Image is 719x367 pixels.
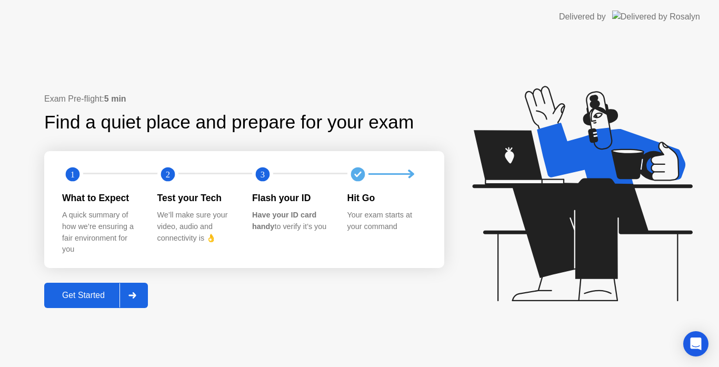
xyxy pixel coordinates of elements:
div: What to Expect [62,191,141,205]
b: Have your ID card handy [252,211,316,231]
div: Your exam starts at your command [347,210,426,232]
div: A quick summary of how we’re ensuring a fair environment for you [62,210,141,255]
div: Delivered by [559,11,606,23]
b: 5 min [104,94,126,103]
div: Test your Tech [157,191,236,205]
button: Get Started [44,283,148,308]
div: Flash your ID [252,191,331,205]
text: 1 [71,170,75,180]
text: 3 [261,170,265,180]
div: We’ll make sure your video, audio and connectivity is 👌 [157,210,236,244]
div: to verify it’s you [252,210,331,232]
div: Get Started [47,291,119,300]
div: Exam Pre-flight: [44,93,444,105]
img: Delivered by Rosalyn [612,11,700,23]
div: Find a quiet place and prepare for your exam [44,108,415,136]
div: Hit Go [347,191,426,205]
text: 2 [165,170,169,180]
div: Open Intercom Messenger [683,331,708,356]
